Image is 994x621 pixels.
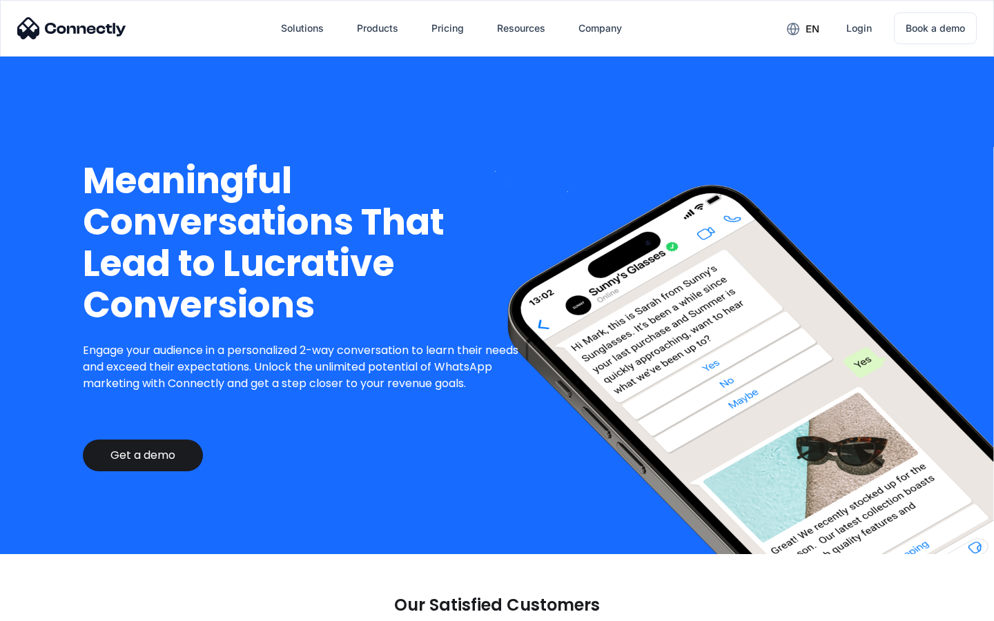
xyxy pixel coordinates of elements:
div: Products [357,19,398,38]
a: Pricing [420,12,475,45]
p: Engage your audience in a personalized 2-way conversation to learn their needs and exceed their e... [83,342,529,392]
h1: Meaningful Conversations That Lead to Lucrative Conversions [83,160,529,326]
a: Get a demo [83,440,203,471]
div: Resources [497,19,545,38]
img: Connectly Logo [17,17,126,39]
a: Book a demo [894,12,977,44]
div: Get a demo [110,448,175,462]
p: Our Satisfied Customers [394,595,600,615]
div: Solutions [281,19,324,38]
a: Login [835,12,883,45]
div: en [806,19,819,39]
ul: Language list [28,597,83,616]
div: Pricing [431,19,464,38]
div: Login [846,19,872,38]
div: Company [578,19,622,38]
aside: Language selected: English [14,597,83,616]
